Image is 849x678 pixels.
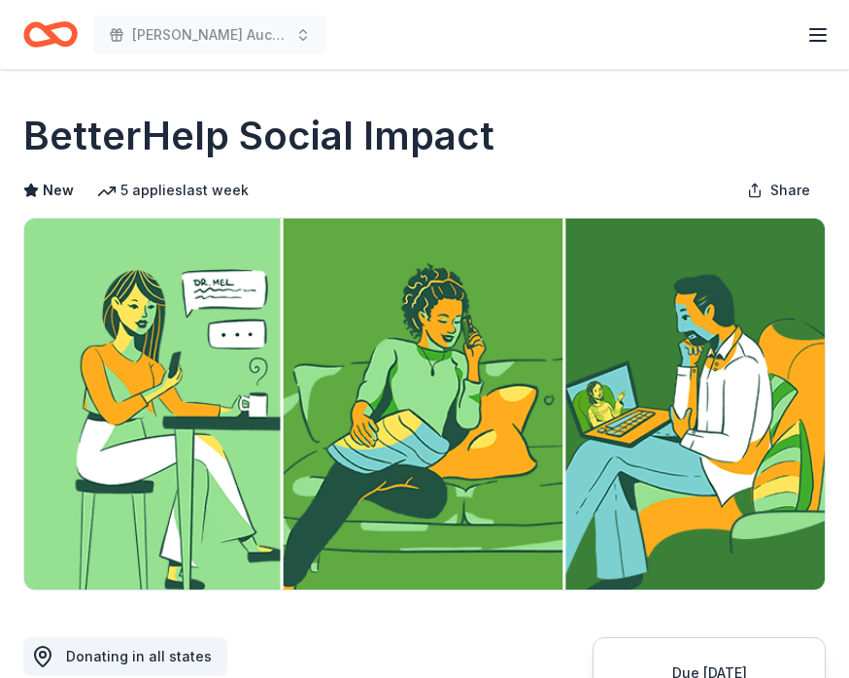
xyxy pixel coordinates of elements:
span: New [43,179,74,202]
button: Share [731,171,826,210]
span: Share [770,179,810,202]
a: Home [23,12,78,57]
img: Image for BetterHelp Social Impact [24,219,825,590]
button: [PERSON_NAME] Auction for a Cause [93,16,326,54]
div: 5 applies last week [97,179,249,202]
span: [PERSON_NAME] Auction for a Cause [132,23,288,47]
h1: BetterHelp Social Impact [23,109,494,163]
span: Donating in all states [66,648,212,664]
